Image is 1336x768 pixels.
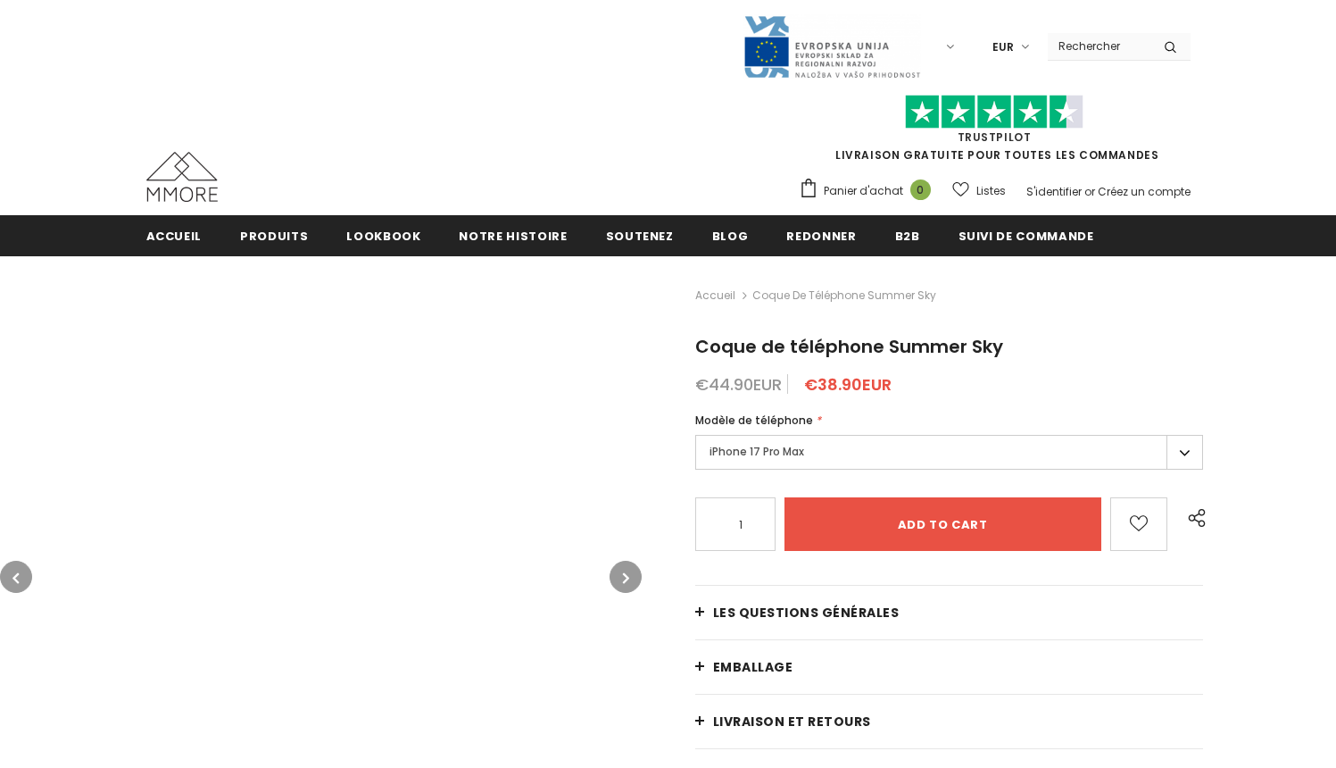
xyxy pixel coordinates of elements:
span: Notre histoire [459,228,567,245]
a: Accueil [146,215,203,255]
span: Panier d'achat [824,182,903,200]
span: Listes [976,182,1006,200]
img: Javni Razpis [743,14,921,79]
span: Lookbook [346,228,420,245]
a: Lookbook [346,215,420,255]
a: Panier d'achat 0 [799,178,940,205]
span: Suivi de commande [958,228,1094,245]
a: Redonner [786,215,856,255]
a: soutenez [606,215,674,255]
a: Notre histoire [459,215,567,255]
span: €38.90EUR [804,373,892,396]
span: €44.90EUR [695,373,782,396]
a: Listes [952,175,1006,206]
a: Suivi de commande [958,215,1094,255]
input: Search Site [1048,33,1150,59]
span: Redonner [786,228,856,245]
a: Les questions générales [695,586,1204,639]
span: Livraison et retours [713,713,871,730]
a: TrustPilot [958,129,1032,145]
a: Produits [240,215,308,255]
span: EMBALLAGE [713,658,793,676]
a: Accueil [695,285,735,306]
span: B2B [895,228,920,245]
span: Les questions générales [713,604,900,622]
label: iPhone 17 Pro Max [695,435,1204,470]
a: Blog [712,215,749,255]
span: EUR [992,38,1014,56]
a: Javni Razpis [743,38,921,54]
a: S'identifier [1026,184,1082,199]
span: Accueil [146,228,203,245]
span: Modèle de téléphone [695,413,813,428]
a: Livraison et retours [695,695,1204,748]
img: Cas MMORE [146,152,218,202]
a: Créez un compte [1098,184,1191,199]
span: Coque de téléphone Summer Sky [695,334,1003,359]
a: B2B [895,215,920,255]
a: EMBALLAGE [695,640,1204,694]
input: Add to cart [784,497,1101,551]
span: soutenez [606,228,674,245]
span: Coque de téléphone Summer Sky [752,285,936,306]
span: Produits [240,228,308,245]
span: Blog [712,228,749,245]
span: 0 [910,179,931,200]
img: Faites confiance aux étoiles pilotes [905,95,1083,129]
span: LIVRAISON GRATUITE POUR TOUTES LES COMMANDES [799,103,1191,163]
span: or [1084,184,1095,199]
